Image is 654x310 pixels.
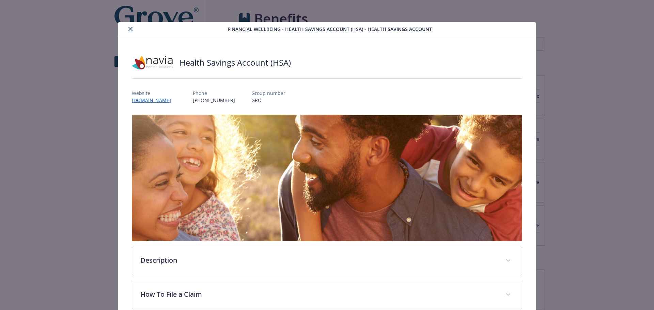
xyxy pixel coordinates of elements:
p: Phone [193,89,235,97]
div: How To File a Claim [132,281,522,309]
h2: Health Savings Account (HSA) [180,57,291,68]
img: Navia Benefit Solutions [132,52,173,73]
button: close [126,25,135,33]
div: Description [132,247,522,275]
img: banner [132,115,523,241]
p: Website [132,89,176,97]
span: Financial Wellbeing - Health Savings Account (HSA) - Health Savings Account [228,26,432,33]
p: Group number [251,89,285,97]
p: GRO [251,97,285,104]
a: [DOMAIN_NAME] [132,97,176,103]
p: How To File a Claim [140,289,498,299]
p: [PHONE_NUMBER] [193,97,235,104]
p: Description [140,255,498,265]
